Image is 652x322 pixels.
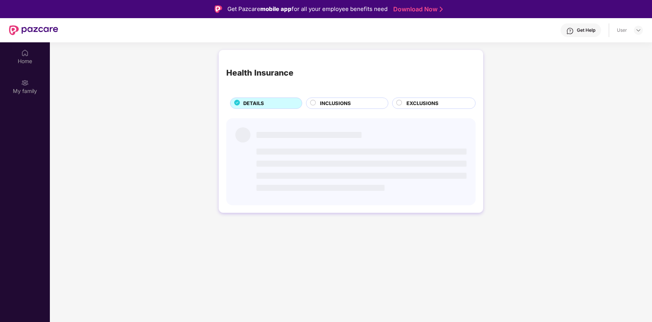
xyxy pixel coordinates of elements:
[320,99,351,107] span: INCLUSIONS
[635,27,641,33] img: svg+xml;base64,PHN2ZyBpZD0iRHJvcGRvd24tMzJ4MzIiIHhtbG5zPSJodHRwOi8vd3d3LnczLm9yZy8yMDAwL3N2ZyIgd2...
[243,99,264,107] span: DETAILS
[393,5,440,13] a: Download Now
[406,99,439,107] span: EXCLUSIONS
[260,5,292,12] strong: mobile app
[21,79,29,87] img: svg+xml;base64,PHN2ZyB3aWR0aD0iMjAiIGhlaWdodD0iMjAiIHZpZXdCb3g9IjAgMCAyMCAyMCIgZmlsbD0ibm9uZSIgeG...
[226,67,294,79] div: Health Insurance
[21,49,29,57] img: svg+xml;base64,PHN2ZyBpZD0iSG9tZSIgeG1sbnM9Imh0dHA6Ly93d3cudzMub3JnLzIwMDAvc3ZnIiB3aWR0aD0iMjAiIG...
[566,27,574,35] img: svg+xml;base64,PHN2ZyBpZD0iSGVscC0zMngzMiIgeG1sbnM9Imh0dHA6Ly93d3cudzMub3JnLzIwMDAvc3ZnIiB3aWR0aD...
[227,5,388,14] div: Get Pazcare for all your employee benefits need
[215,5,222,13] img: Logo
[9,25,58,35] img: New Pazcare Logo
[577,27,595,33] div: Get Help
[617,27,627,33] div: User
[440,5,443,13] img: Stroke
